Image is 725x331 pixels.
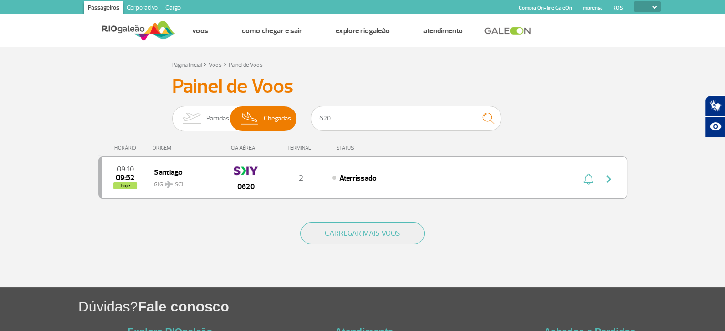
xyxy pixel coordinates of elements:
[299,173,303,183] span: 2
[705,95,725,116] button: Abrir tradutor de língua de sinais.
[138,299,229,314] span: Fale conosco
[339,173,377,183] span: Aterrissado
[583,173,593,185] img: sino-painel-voo.svg
[175,181,184,189] span: SCL
[154,175,215,189] span: GIG
[236,106,264,131] img: slider-desembarque
[336,26,390,36] a: Explore RIOgaleão
[154,166,215,178] span: Santiago
[117,166,134,172] span: 2025-09-26 09:10:00
[123,1,162,16] a: Corporativo
[204,59,207,70] a: >
[603,173,614,185] img: seta-direita-painel-voo.svg
[84,1,123,16] a: Passageiros
[264,106,291,131] span: Chegadas
[705,116,725,137] button: Abrir recursos assistivos.
[582,5,603,11] a: Imprensa
[300,222,425,244] button: CARREGAR MAIS VOOS
[165,181,173,188] img: destiny_airplane.svg
[311,106,501,131] input: Voo, cidade ou cia aérea
[206,106,229,131] span: Partidas
[172,75,553,99] h3: Painel de Voos
[192,26,208,36] a: Voos
[162,1,184,16] a: Cargo
[423,26,463,36] a: Atendimento
[237,181,255,192] span: 0620
[224,59,227,70] a: >
[78,297,725,316] h1: Dúvidas?
[209,61,222,69] a: Voos
[613,5,623,11] a: RQS
[222,145,270,151] div: CIA AÉREA
[116,174,134,181] span: 2025-09-26 09:52:39
[176,106,206,131] img: slider-embarque
[519,5,572,11] a: Compra On-line GaleOn
[172,61,202,69] a: Página Inicial
[705,95,725,137] div: Plugin de acessibilidade da Hand Talk.
[113,182,137,189] span: hoje
[153,145,222,151] div: ORIGEM
[229,61,263,69] a: Painel de Voos
[101,145,153,151] div: HORÁRIO
[242,26,302,36] a: Como chegar e sair
[332,145,409,151] div: STATUS
[270,145,332,151] div: TERMINAL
